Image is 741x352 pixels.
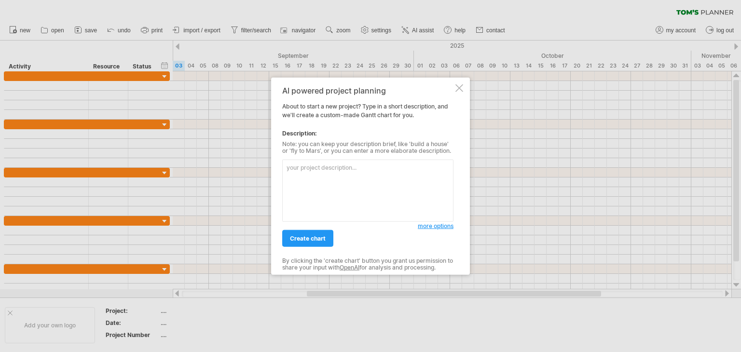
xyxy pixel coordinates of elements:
span: create chart [290,235,326,242]
div: About to start a new project? Type in a short description, and we'll create a custom-made Gantt c... [282,86,453,266]
a: create chart [282,230,333,247]
div: Note: you can keep your description brief, like 'build a house' or 'fly to Mars', or you can ente... [282,141,453,155]
span: more options [418,222,453,230]
div: AI powered project planning [282,86,453,95]
a: more options [418,222,453,230]
a: OpenAI [340,264,359,271]
div: Description: [282,129,453,138]
div: By clicking the 'create chart' button you grant us permission to share your input with for analys... [282,257,453,271]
